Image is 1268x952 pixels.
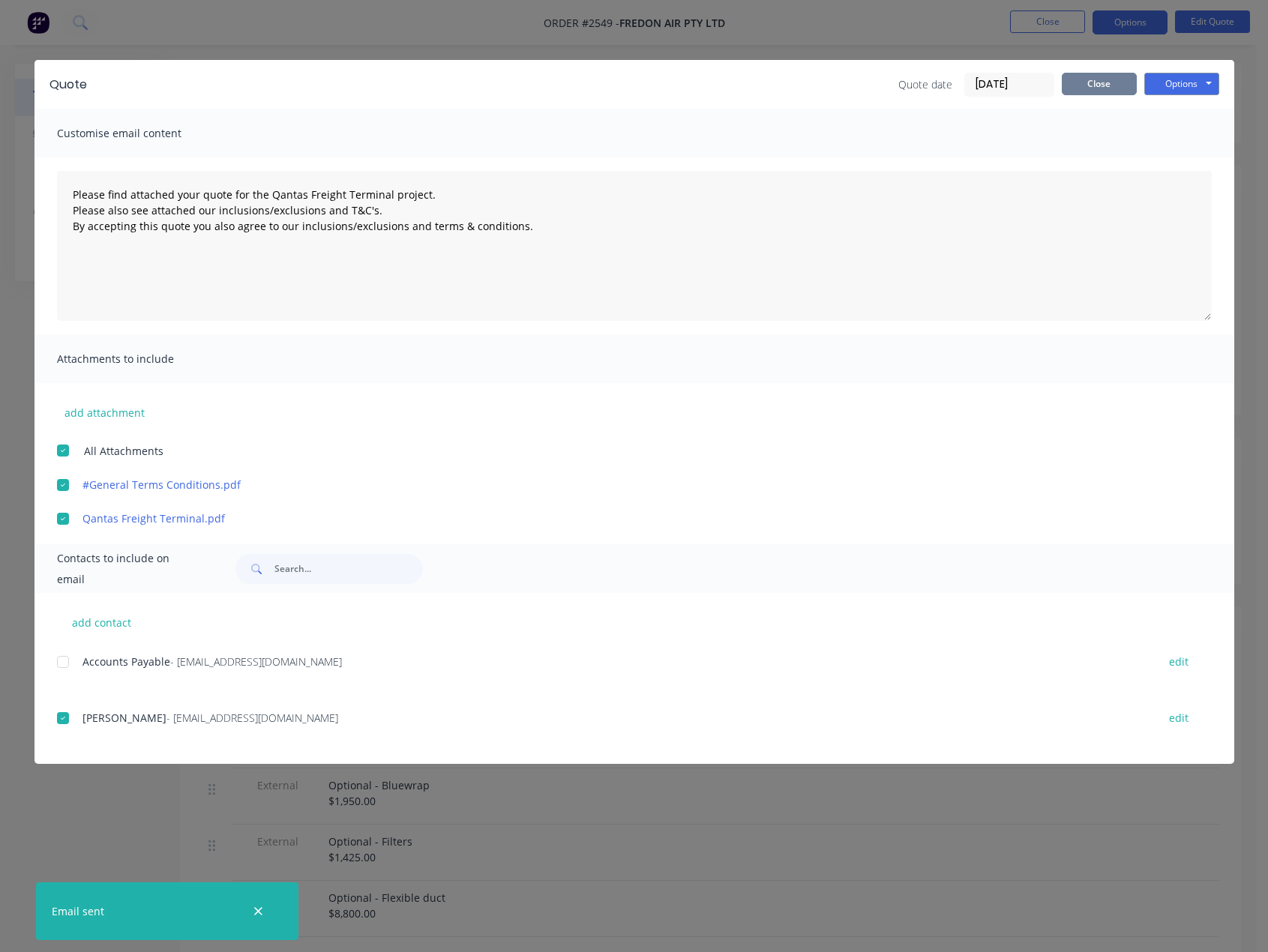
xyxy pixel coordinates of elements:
[57,401,152,424] button: add attachment
[49,76,87,94] div: Quote
[52,903,104,919] div: Email sent
[57,123,222,144] span: Customise email content
[82,711,166,725] span: [PERSON_NAME]
[1160,651,1198,672] button: edit
[274,554,423,584] input: Search...
[82,510,1142,526] a: Qantas Freight Terminal.pdf
[84,443,163,459] span: All Attachments
[57,349,222,370] span: Attachments to include
[898,76,952,92] span: Quote date
[57,171,1212,321] textarea: Please find attached your quote for the Qantas Freight Terminal project. Please also see attached...
[57,548,199,590] span: Contacts to include on email
[170,654,342,669] span: - [EMAIL_ADDRESS][DOMAIN_NAME]
[82,477,1142,492] a: #General Terms Conditions.pdf
[57,611,147,633] button: add contact
[82,654,170,669] span: Accounts Payable
[1144,73,1219,95] button: Options
[166,711,338,725] span: - [EMAIL_ADDRESS][DOMAIN_NAME]
[1160,708,1198,728] button: edit
[1062,73,1137,95] button: Close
